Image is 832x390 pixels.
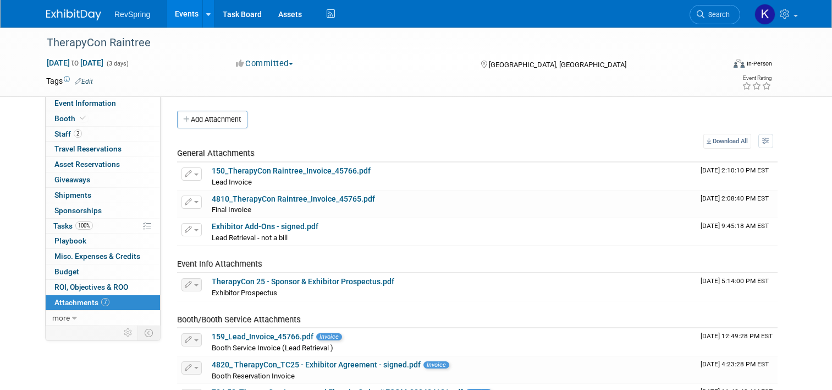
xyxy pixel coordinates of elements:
img: Kelsey Culver [754,4,775,25]
span: Final Invoice [212,205,251,214]
td: Upload Timestamp [696,162,778,190]
span: Booth/Booth Service Attachments [177,315,301,324]
span: Upload Timestamp [701,194,769,202]
span: Event Information [54,99,116,107]
i: Booth reservation complete [80,115,86,121]
span: Upload Timestamp [701,222,769,230]
span: 2 [74,129,82,138]
span: General Attachments [177,148,255,158]
span: 7 [101,298,109,306]
span: ROI, Objectives & ROO [54,283,128,291]
span: (3 days) [106,60,129,67]
a: Asset Reservations [46,157,160,172]
span: to [70,58,80,67]
span: Invoice [316,333,342,340]
a: Edit [75,78,93,85]
img: Format-Inperson.png [734,59,745,68]
span: Lead Retrieval - not a bill [212,234,288,242]
td: Upload Timestamp [696,218,778,246]
span: RevSpring [114,10,150,19]
a: Travel Reservations [46,142,160,156]
a: Sponsorships [46,203,160,218]
span: Upload Timestamp [701,332,773,340]
span: [GEOGRAPHIC_DATA], [GEOGRAPHIC_DATA] [489,61,626,69]
span: Attachments [54,298,109,307]
span: Sponsorships [54,206,102,215]
a: Event Information [46,96,160,111]
a: Booth [46,111,160,126]
div: TherapyCon Raintree [43,33,710,53]
span: Exhibitor Prospectus [212,289,277,297]
span: Shipments [54,191,91,199]
div: Event Rating [742,75,772,81]
span: Asset Reservations [54,160,120,169]
td: Upload Timestamp [696,328,778,356]
span: Budget [54,267,79,276]
span: Event Info Attachments [177,259,262,269]
button: Committed [232,58,297,69]
td: Upload Timestamp [696,356,778,384]
span: more [52,313,70,322]
img: ExhibitDay [46,9,101,20]
span: Booth Service Invoice (Lead Retrieval ) [212,344,333,352]
span: Booth Reservation Invoice [212,372,295,380]
span: Upload Timestamp [701,360,769,368]
a: Misc. Expenses & Credits [46,249,160,264]
span: Misc. Expenses & Credits [54,252,140,261]
a: more [46,311,160,326]
td: Toggle Event Tabs [138,326,161,340]
a: Staff2 [46,127,160,142]
a: Exhibitor Add-Ons - signed.pdf [212,222,318,231]
span: Staff [54,129,82,138]
a: TherapyCon 25 - Sponsor & Exhibitor Prospectus.pdf [212,277,394,286]
span: Search [704,10,730,19]
td: Upload Timestamp [696,191,778,218]
a: Search [690,5,740,24]
button: Add Attachment [177,111,247,128]
span: Travel Reservations [54,144,122,153]
td: Upload Timestamp [696,273,778,301]
a: 4820_ TherapyCon_TC25 - Exhibitor Agreement - signed.pdf [212,360,421,369]
span: Lead Invoice [212,178,252,186]
a: 159_Lead_Invoice_45766.pdf [212,332,313,341]
span: Invoice [423,361,449,369]
span: 100% [75,221,93,230]
div: In-Person [746,59,772,68]
a: Budget [46,264,160,279]
a: Playbook [46,234,160,248]
td: Tags [46,75,93,86]
a: Giveaways [46,172,160,187]
a: Tasks100% [46,219,160,234]
span: Playbook [54,236,86,245]
td: Personalize Event Tab Strip [119,326,138,340]
a: 150_TherapyCon Raintree_Invoice_45766.pdf [212,166,371,175]
span: Booth [54,114,88,123]
span: Giveaways [54,175,90,184]
a: ROI, Objectives & ROO [46,280,160,295]
span: Tasks [53,221,93,230]
a: Shipments [46,188,160,203]
a: Download All [703,134,751,149]
a: Attachments7 [46,295,160,310]
a: 4810_TherapyCon Raintree_Invoice_45765.pdf [212,194,375,203]
span: Upload Timestamp [701,166,769,174]
div: Event Format [665,57,772,74]
span: Upload Timestamp [701,277,769,285]
span: [DATE] [DATE] [46,58,104,68]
